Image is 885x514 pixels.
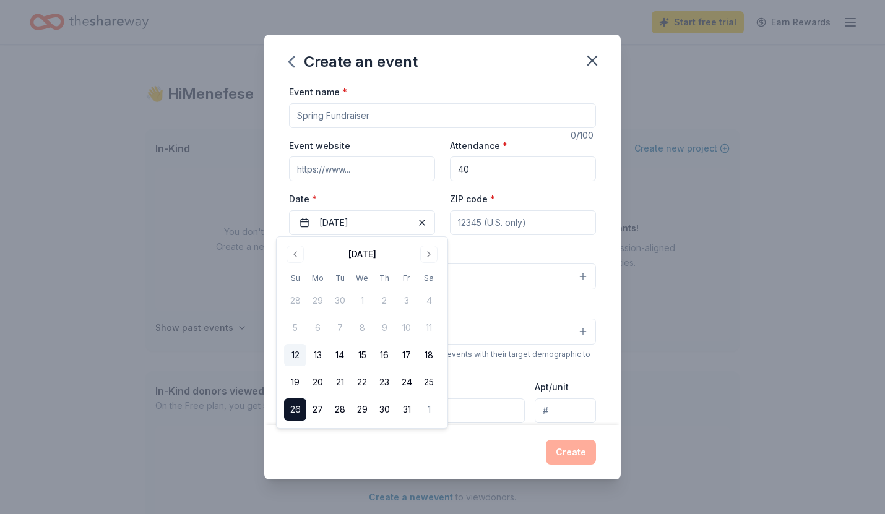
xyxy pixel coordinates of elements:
[351,398,373,421] button: 29
[329,371,351,393] button: 21
[289,140,350,152] label: Event website
[351,272,373,285] th: Wednesday
[306,272,329,285] th: Monday
[373,272,395,285] th: Thursday
[289,156,435,181] input: https://www...
[284,272,306,285] th: Sunday
[418,371,440,393] button: 25
[418,344,440,366] button: 18
[329,344,351,366] button: 14
[306,371,329,393] button: 20
[450,210,596,235] input: 12345 (U.S. only)
[306,398,329,421] button: 27
[284,371,306,393] button: 19
[373,344,395,366] button: 16
[373,398,395,421] button: 30
[289,193,435,205] label: Date
[535,398,596,423] input: #
[373,371,395,393] button: 23
[289,86,347,98] label: Event name
[351,371,373,393] button: 22
[418,398,440,421] button: 1
[289,103,596,128] input: Spring Fundraiser
[329,398,351,421] button: 28
[329,272,351,285] th: Tuesday
[571,128,596,143] div: 0 /100
[289,52,418,72] div: Create an event
[351,344,373,366] button: 15
[450,193,495,205] label: ZIP code
[284,398,306,421] button: 26
[287,246,304,263] button: Go to previous month
[420,246,438,263] button: Go to next month
[395,344,418,366] button: 17
[284,344,306,366] button: 12
[395,371,418,393] button: 24
[306,344,329,366] button: 13
[418,272,440,285] th: Saturday
[348,247,376,262] div: [DATE]
[450,140,507,152] label: Attendance
[535,381,569,393] label: Apt/unit
[395,398,418,421] button: 31
[395,272,418,285] th: Friday
[289,210,435,235] button: [DATE]
[450,156,596,181] input: 20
